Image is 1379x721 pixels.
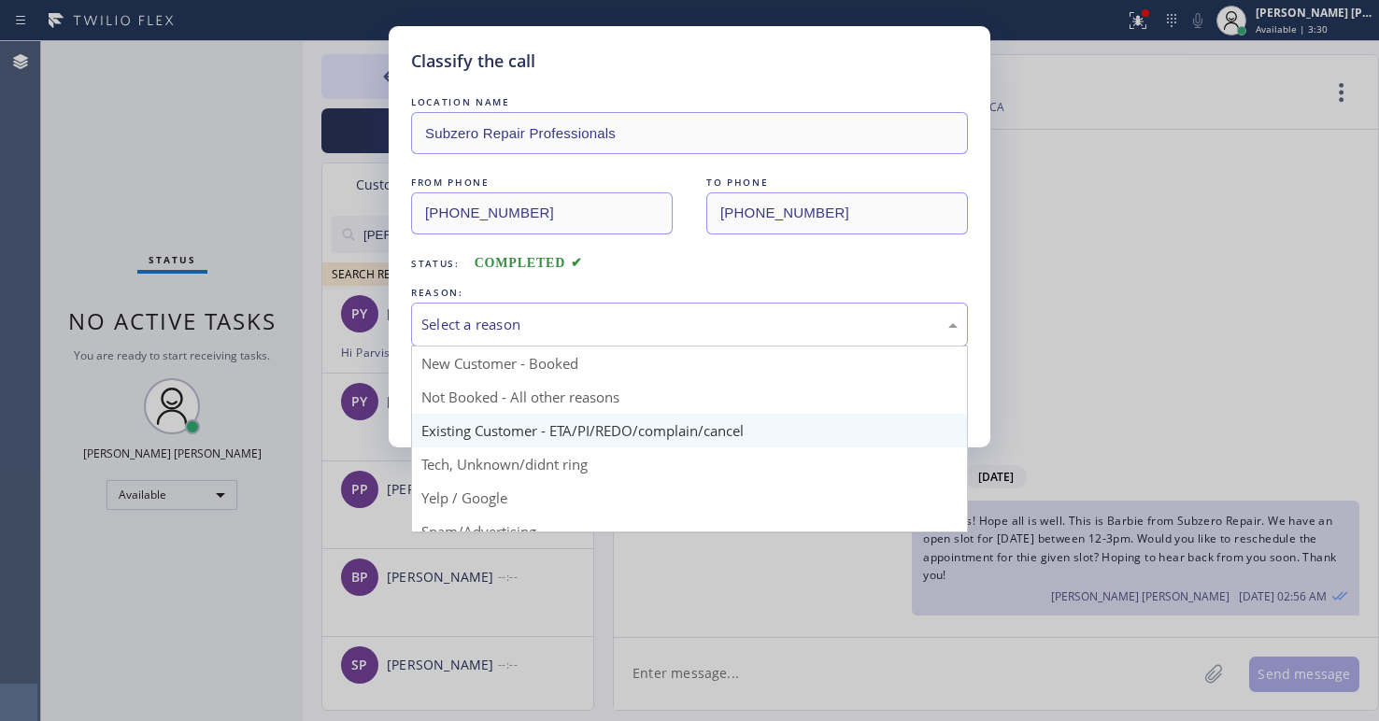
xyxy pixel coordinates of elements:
[411,173,673,192] div: FROM PHONE
[412,346,967,380] div: New Customer - Booked
[411,192,673,234] input: From phone
[412,515,967,548] div: Spam/Advertising
[412,481,967,515] div: Yelp / Google
[411,92,968,112] div: LOCATION NAME
[411,49,535,74] h5: Classify the call
[706,192,968,234] input: To phone
[412,380,967,414] div: Not Booked - All other reasons
[412,414,967,447] div: Existing Customer - ETA/PI/REDO/complain/cancel
[411,257,460,270] span: Status:
[411,283,968,303] div: REASON:
[412,447,967,481] div: Tech, Unknown/didnt ring
[475,256,583,270] span: COMPLETED
[706,173,968,192] div: TO PHONE
[421,314,958,335] div: Select a reason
